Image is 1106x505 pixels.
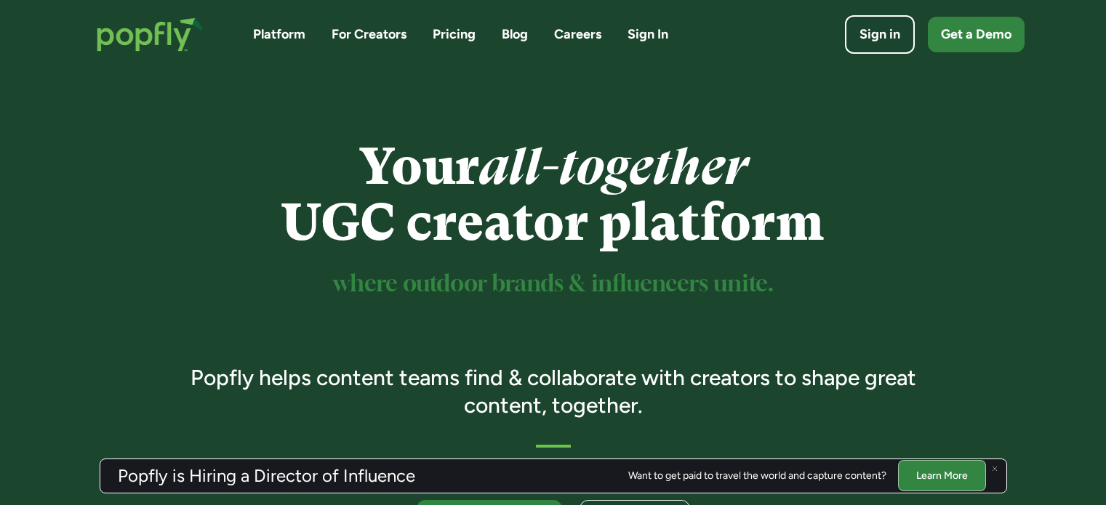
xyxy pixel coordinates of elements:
[898,460,986,491] a: Learn More
[82,3,218,66] a: home
[502,25,528,44] a: Blog
[169,139,937,251] h1: Your UGC creator platform
[253,25,305,44] a: Platform
[169,364,937,419] h3: Popfly helps content teams find & collaborate with creators to shape great content, together.
[479,137,748,196] em: all-together
[554,25,601,44] a: Careers
[845,15,915,54] a: Sign in
[859,25,900,44] div: Sign in
[118,467,415,485] h3: Popfly is Hiring a Director of Influence
[433,25,476,44] a: Pricing
[333,273,774,296] sup: where outdoor brands & influencers unite.
[928,17,1025,52] a: Get a Demo
[628,470,886,482] div: Want to get paid to travel the world and capture content?
[332,25,406,44] a: For Creators
[941,25,1011,44] div: Get a Demo
[628,25,668,44] a: Sign In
